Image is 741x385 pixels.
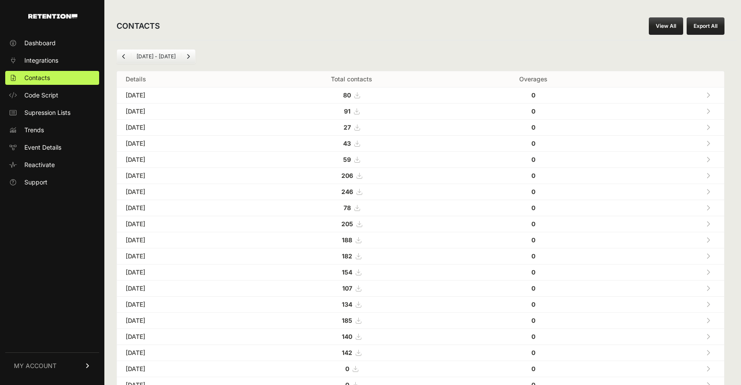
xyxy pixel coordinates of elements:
[117,184,249,200] td: [DATE]
[531,107,535,115] strong: 0
[117,50,131,64] a: Previous
[342,268,352,276] strong: 154
[343,156,360,163] a: 59
[5,71,99,85] a: Contacts
[531,252,535,260] strong: 0
[531,140,535,147] strong: 0
[5,54,99,67] a: Integrations
[531,285,535,292] strong: 0
[117,361,249,377] td: [DATE]
[117,264,249,281] td: [DATE]
[531,268,535,276] strong: 0
[687,17,724,35] button: Export All
[24,39,56,47] span: Dashboard
[5,88,99,102] a: Code Script
[342,252,361,260] a: 182
[454,71,613,87] th: Overages
[531,188,535,195] strong: 0
[117,216,249,232] td: [DATE]
[342,317,361,324] a: 185
[24,56,58,65] span: Integrations
[531,220,535,228] strong: 0
[117,248,249,264] td: [DATE]
[531,91,535,99] strong: 0
[341,188,362,195] a: 246
[341,172,362,179] a: 206
[341,220,362,228] a: 205
[5,106,99,120] a: Supression Lists
[344,204,351,211] strong: 78
[117,313,249,329] td: [DATE]
[5,36,99,50] a: Dashboard
[249,71,454,87] th: Total contacts
[117,152,249,168] td: [DATE]
[341,172,353,179] strong: 206
[649,17,683,35] a: View All
[342,236,352,244] strong: 188
[342,349,352,356] strong: 142
[345,365,349,372] strong: 0
[342,349,361,356] a: 142
[342,301,361,308] a: 134
[342,252,352,260] strong: 182
[344,124,351,131] strong: 27
[117,104,249,120] td: [DATE]
[117,87,249,104] td: [DATE]
[24,91,58,100] span: Code Script
[28,14,77,19] img: Retention.com
[181,50,195,64] a: Next
[117,136,249,152] td: [DATE]
[117,71,249,87] th: Details
[344,107,350,115] strong: 91
[117,120,249,136] td: [DATE]
[531,349,535,356] strong: 0
[342,333,361,340] a: 140
[531,365,535,372] strong: 0
[342,285,361,292] a: 107
[343,91,360,99] a: 80
[131,53,181,60] li: [DATE] - [DATE]
[117,200,249,216] td: [DATE]
[5,123,99,137] a: Trends
[343,91,351,99] strong: 80
[117,329,249,345] td: [DATE]
[5,158,99,172] a: Reactivate
[531,204,535,211] strong: 0
[531,172,535,179] strong: 0
[117,281,249,297] td: [DATE]
[14,362,57,370] span: MY ACCOUNT
[24,178,47,187] span: Support
[531,236,535,244] strong: 0
[117,232,249,248] td: [DATE]
[531,317,535,324] strong: 0
[117,297,249,313] td: [DATE]
[5,175,99,189] a: Support
[24,74,50,82] span: Contacts
[117,168,249,184] td: [DATE]
[117,345,249,361] td: [DATE]
[342,268,361,276] a: 154
[5,141,99,154] a: Event Details
[5,352,99,379] a: MY ACCOUNT
[341,220,353,228] strong: 205
[531,156,535,163] strong: 0
[344,204,360,211] a: 78
[343,140,360,147] a: 43
[24,143,61,152] span: Event Details
[343,140,351,147] strong: 43
[24,108,70,117] span: Supression Lists
[342,285,352,292] strong: 107
[341,188,353,195] strong: 246
[344,124,360,131] a: 27
[342,317,352,324] strong: 185
[531,124,535,131] strong: 0
[342,236,361,244] a: 188
[343,156,351,163] strong: 59
[24,161,55,169] span: Reactivate
[342,333,352,340] strong: 140
[342,301,352,308] strong: 134
[117,20,160,32] h2: CONTACTS
[344,107,359,115] a: 91
[531,301,535,308] strong: 0
[531,333,535,340] strong: 0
